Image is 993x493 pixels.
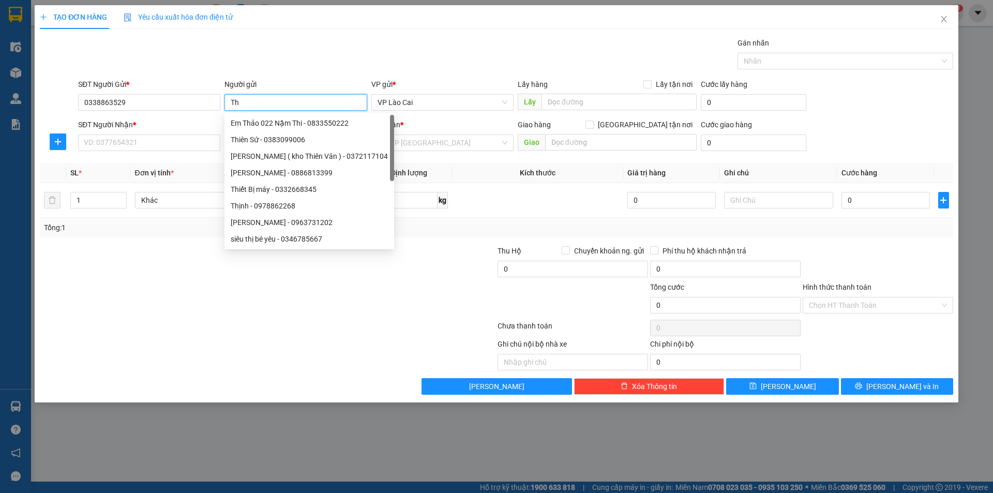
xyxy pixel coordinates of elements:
div: Em Thảo 022 Nậm Thi - 0833550222 [231,117,388,129]
div: [PERSON_NAME] ( kho Thiên Vân ) - 0372117104 [231,151,388,162]
span: Xóa Thông tin [632,381,677,392]
input: 0 [627,192,715,208]
div: SĐT Người Gửi [78,79,220,90]
input: Dọc đường [545,134,697,151]
input: Dọc đường [541,94,697,110]
span: Lấy hàng [518,80,548,88]
input: Nhập ghi chú [498,354,648,370]
button: delete [44,192,61,208]
span: plus [939,196,949,204]
span: Định lượng [390,169,427,177]
div: Anh Thịnh - 0963731202 [224,214,394,231]
img: icon [124,13,132,22]
button: plus [50,133,66,150]
span: Khác [141,192,238,208]
button: save[PERSON_NAME] [726,378,838,395]
span: LC1410250083 [108,50,170,61]
span: [PERSON_NAME] [761,381,816,392]
span: Lấy [518,94,541,110]
div: Thiên Sứ - 0383099006 [231,134,388,145]
button: plus [938,192,949,208]
span: Đơn vị tính [135,169,174,177]
span: Giá trị hàng [627,169,666,177]
th: Ghi chú [720,163,838,183]
button: printer[PERSON_NAME] và In [841,378,953,395]
input: Ghi Chú [724,192,834,208]
span: plus [40,13,47,21]
span: Chuyển khoản ng. gửi [570,245,648,257]
span: TẠO ĐƠN HÀNG [40,13,107,21]
span: Phí thu hộ khách nhận trả [658,245,750,257]
button: deleteXóa Thông tin [574,378,725,395]
div: [PERSON_NAME] - 0886813399 [231,167,388,178]
label: Cước giao hàng [701,121,752,129]
input: Cước giao hàng [701,135,806,151]
div: Thịnh - 0978862268 [231,200,388,212]
div: Thiết Bị máy - 0332668345 [224,181,394,198]
span: close [940,15,948,23]
button: [PERSON_NAME] [422,378,572,395]
div: Thiên Sứ - 0383099006 [224,131,394,148]
div: SĐT Người Nhận [78,119,220,130]
span: SL [70,169,79,177]
div: siêu thị bé yêu - 0346785667 [224,231,394,247]
div: Thịnh - 0978862268 [224,198,394,214]
span: Lấy tận nơi [652,79,697,90]
strong: PHIẾU GỬI HÀNG [51,33,103,55]
span: [GEOGRAPHIC_DATA] tận nơi [594,119,697,130]
div: Tổng: 1 [44,222,383,233]
label: Cước lấy hàng [701,80,747,88]
span: [PERSON_NAME] [469,381,524,392]
span: delete [621,382,628,391]
strong: TĐ chuyển phát: [49,57,94,73]
strong: 02143888555, 0243777888 [59,65,104,81]
div: Người gửi [224,79,367,90]
span: [PERSON_NAME] và In [866,381,939,392]
span: Cước hàng [841,169,877,177]
span: Kích thước [520,169,555,177]
strong: VIỆT HIẾU LOGISTIC [52,8,102,31]
div: VP gửi [371,79,514,90]
div: Đức Mai ( kho Thiên Vân ) - 0372117104 [224,148,394,165]
span: VP Lào Cai [378,95,507,110]
img: logo [5,26,45,66]
div: Ghi chú nội bộ nhà xe [498,338,648,354]
span: Giao [518,134,545,151]
span: printer [855,382,862,391]
input: Cước lấy hàng [701,94,806,111]
div: siêu thị bé yêu - 0346785667 [231,233,388,245]
span: Tổng cước [650,283,684,291]
span: Giao hàng [518,121,551,129]
label: Gán nhãn [738,39,769,47]
div: [PERSON_NAME] - 0963731202 [231,217,388,228]
div: Em Thảo 022 Nậm Thi - 0833550222 [224,115,394,131]
div: Trần Thị Thanh Xuân - 0886813399 [224,165,394,181]
button: Close [929,5,958,34]
div: Thiết Bị máy - 0332668345 [231,184,388,195]
span: Yêu cầu xuất hóa đơn điện tử [124,13,233,21]
label: Hình thức thanh toán [803,283,871,291]
div: Chưa thanh toán [496,320,649,338]
span: Thu Hộ [498,247,521,255]
span: kg [438,192,448,208]
div: Chi phí nội bộ [650,338,801,354]
span: save [749,382,757,391]
span: plus [50,138,66,146]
